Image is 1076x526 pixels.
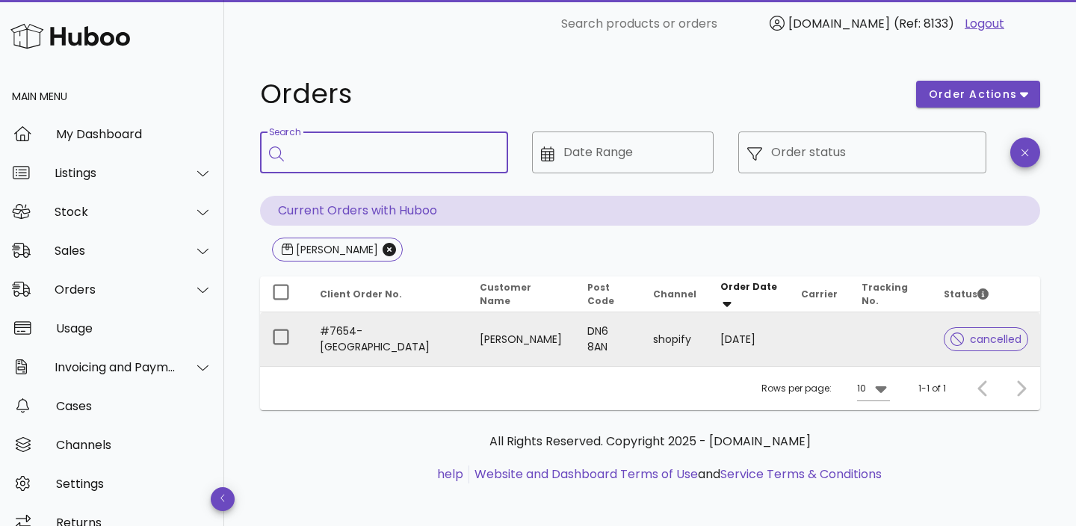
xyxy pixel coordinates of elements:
[575,312,641,366] td: DN6 8AN
[850,276,932,312] th: Tracking No.
[641,276,708,312] th: Channel
[269,127,300,138] label: Search
[468,276,575,312] th: Customer Name
[720,280,777,293] span: Order Date
[10,20,130,52] img: Huboo Logo
[965,15,1004,33] a: Logout
[55,282,176,297] div: Orders
[708,276,789,312] th: Order Date: Sorted descending. Activate to remove sorting.
[468,312,575,366] td: [PERSON_NAME]
[862,281,908,307] span: Tracking No.
[761,367,890,410] div: Rows per page:
[474,465,698,483] a: Website and Dashboard Terms of Use
[801,288,838,300] span: Carrier
[55,205,176,219] div: Stock
[894,15,954,32] span: (Ref: 8133)
[383,243,396,256] button: Close
[575,276,641,312] th: Post Code
[56,321,212,335] div: Usage
[587,281,614,307] span: Post Code
[56,399,212,413] div: Cases
[260,81,898,108] h1: Orders
[260,196,1040,226] p: Current Orders with Huboo
[928,87,1018,102] span: order actions
[308,276,468,312] th: Client Order No.
[56,438,212,452] div: Channels
[480,281,531,307] span: Customer Name
[653,288,696,300] span: Channel
[950,334,1021,344] span: cancelled
[437,465,463,483] a: help
[469,465,882,483] li: and
[857,377,890,400] div: 10Rows per page:
[789,276,850,312] th: Carrier
[918,382,946,395] div: 1-1 of 1
[272,433,1028,451] p: All Rights Reserved. Copyright 2025 - [DOMAIN_NAME]
[708,312,789,366] td: [DATE]
[56,477,212,491] div: Settings
[55,166,176,180] div: Listings
[293,242,378,257] div: [PERSON_NAME]
[641,312,708,366] td: shopify
[55,244,176,258] div: Sales
[916,81,1040,108] button: order actions
[720,465,882,483] a: Service Terms & Conditions
[932,276,1040,312] th: Status
[788,15,890,32] span: [DOMAIN_NAME]
[320,288,402,300] span: Client Order No.
[944,288,989,300] span: Status
[56,127,212,141] div: My Dashboard
[857,382,866,395] div: 10
[308,312,468,366] td: #7654-[GEOGRAPHIC_DATA]
[55,360,176,374] div: Invoicing and Payments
